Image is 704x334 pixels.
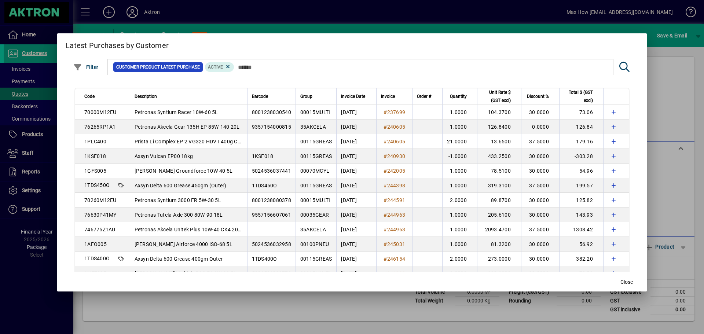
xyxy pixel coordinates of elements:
[208,65,223,70] span: Active
[559,164,603,178] td: 54.96
[477,134,521,149] td: 13.6500
[442,164,477,178] td: 1.0000
[84,241,107,247] span: 1AFO005
[559,222,603,237] td: 1308.42
[300,227,326,232] span: 35AKCELA
[384,124,387,130] span: #
[57,33,647,55] h2: Latest Purchases by Customer
[135,271,237,276] span: [PERSON_NAME] Multivis ECO FA 0W-30 5L
[384,139,387,144] span: #
[417,92,431,100] span: Order #
[381,211,408,219] a: #244963
[252,153,274,159] span: 1KSF018
[387,256,406,262] span: 246154
[84,197,117,203] span: 70260M12EU
[384,271,387,276] span: #
[135,183,227,188] span: Axsyn Delta 600 Grease 450gm (Outer)
[559,105,603,120] td: 73.06
[381,92,395,100] span: Invoice
[387,153,406,159] span: 240930
[300,139,332,144] span: 00115GREAS
[521,266,559,281] td: 30.0000
[477,193,521,208] td: 89.8700
[252,92,268,100] span: Barcode
[336,105,376,120] td: [DATE]
[442,134,477,149] td: 21.0000
[84,92,95,100] span: Code
[84,139,106,144] span: 1PLC400
[521,237,559,252] td: 30.0000
[300,153,332,159] span: 00115GREAS
[84,92,125,100] div: Code
[336,252,376,266] td: [DATE]
[300,256,332,262] span: 00115GREAS
[559,266,603,281] td: 78.53
[450,92,467,100] span: Quantity
[300,92,332,100] div: Group
[477,237,521,252] td: 81.3200
[387,139,406,144] span: 240605
[521,208,559,222] td: 30.0000
[341,92,372,100] div: Invoice Date
[381,269,408,278] a: #246328
[73,64,99,70] span: Filter
[336,149,376,164] td: [DATE]
[559,178,603,193] td: 199.57
[84,227,115,232] span: 746775Z1AU
[84,153,106,159] span: 1KSF018
[300,183,332,188] span: 00115GREAS
[521,178,559,193] td: 37.5000
[135,92,243,100] div: Description
[442,149,477,164] td: -1.0000
[447,92,473,100] div: Quantity
[384,256,387,262] span: #
[521,222,559,237] td: 37.5000
[564,88,599,104] div: Total $ (GST excl)
[84,109,117,115] span: 70000M12EU
[482,88,517,104] div: Unit Rate $ (GST excl)
[300,241,329,247] span: 00100PNEU
[381,108,408,116] a: #237699
[442,222,477,237] td: 1.0000
[84,168,106,174] span: 1GFS005
[252,271,291,276] span: 5024536039773
[477,222,521,237] td: 2093.4700
[521,252,559,266] td: 30.0000
[336,178,376,193] td: [DATE]
[300,212,329,218] span: 00035GEAR
[252,168,291,174] span: 5024536037441
[381,181,408,190] a: #244398
[387,168,406,174] span: 242005
[442,266,477,281] td: 1.0000
[336,120,376,134] td: [DATE]
[521,134,559,149] td: 37.5000
[341,92,365,100] span: Invoice Date
[135,124,240,130] span: Petronas Akcela Gear 135H EP 85W-140 20L
[387,227,406,232] span: 244963
[442,178,477,193] td: 1.0000
[252,183,277,188] span: 1TDS450O
[381,225,408,234] a: #244963
[300,168,329,174] span: 00070MCYL
[477,252,521,266] td: 273.0000
[384,153,387,159] span: #
[482,88,511,104] span: Unit Rate $ (GST excl)
[205,62,234,72] mat-chip: Product Activation Status: Active
[521,105,559,120] td: 30.0000
[442,193,477,208] td: 2.0000
[559,149,603,164] td: -303.28
[300,197,330,203] span: 00015MULTI
[84,212,117,218] span: 76630P41MY
[559,134,603,149] td: 179.16
[442,252,477,266] td: 2.0000
[442,208,477,222] td: 1.0000
[336,237,376,252] td: [DATE]
[387,212,406,218] span: 244963
[521,149,559,164] td: 30.0000
[336,134,376,149] td: [DATE]
[526,92,555,100] div: Discount %
[135,212,223,218] span: Petronas Tutela Axle 300 80W-90 18L
[527,92,549,100] span: Discount %
[384,168,387,174] span: #
[559,120,603,134] td: 126.84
